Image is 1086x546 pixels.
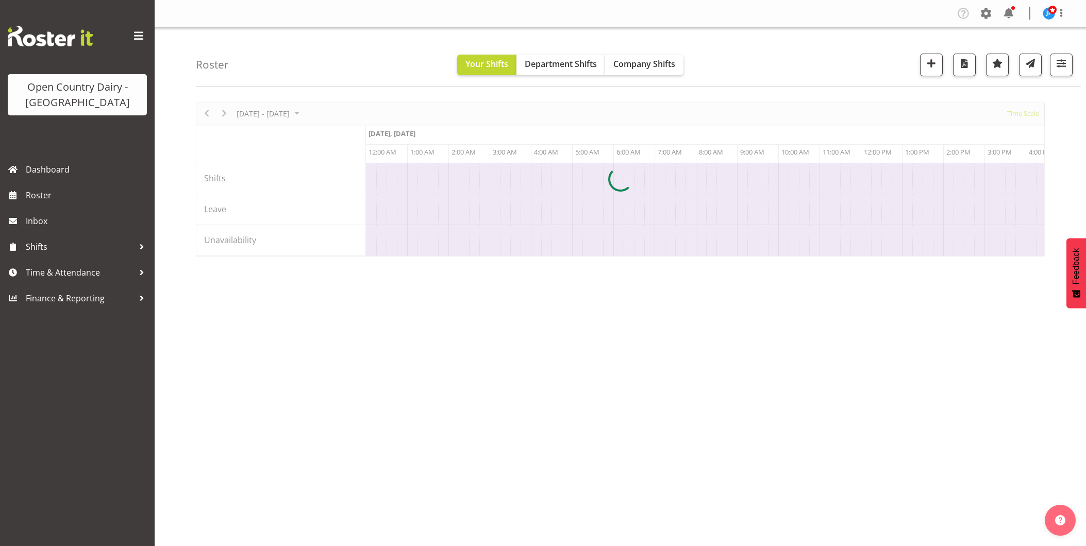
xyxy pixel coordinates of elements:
[457,55,516,75] button: Your Shifts
[525,58,597,70] span: Department Shifts
[1043,7,1055,20] img: jason-porter10044.jpg
[1055,515,1065,525] img: help-xxl-2.png
[1019,54,1042,76] button: Send a list of all shifts for the selected filtered period to all rostered employees.
[26,162,149,177] span: Dashboard
[516,55,605,75] button: Department Shifts
[26,213,149,229] span: Inbox
[26,239,134,254] span: Shifts
[605,55,683,75] button: Company Shifts
[920,54,943,76] button: Add a new shift
[1072,248,1081,284] span: Feedback
[465,58,508,70] span: Your Shifts
[953,54,976,76] button: Download a PDF of the roster according to the set date range.
[8,26,93,46] img: Rosterit website logo
[26,291,134,306] span: Finance & Reporting
[1050,54,1073,76] button: Filter Shifts
[196,59,229,71] h4: Roster
[26,265,134,280] span: Time & Attendance
[986,54,1009,76] button: Highlight an important date within the roster.
[26,187,149,203] span: Roster
[18,79,137,110] div: Open Country Dairy - [GEOGRAPHIC_DATA]
[1066,238,1086,308] button: Feedback - Show survey
[613,58,675,70] span: Company Shifts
